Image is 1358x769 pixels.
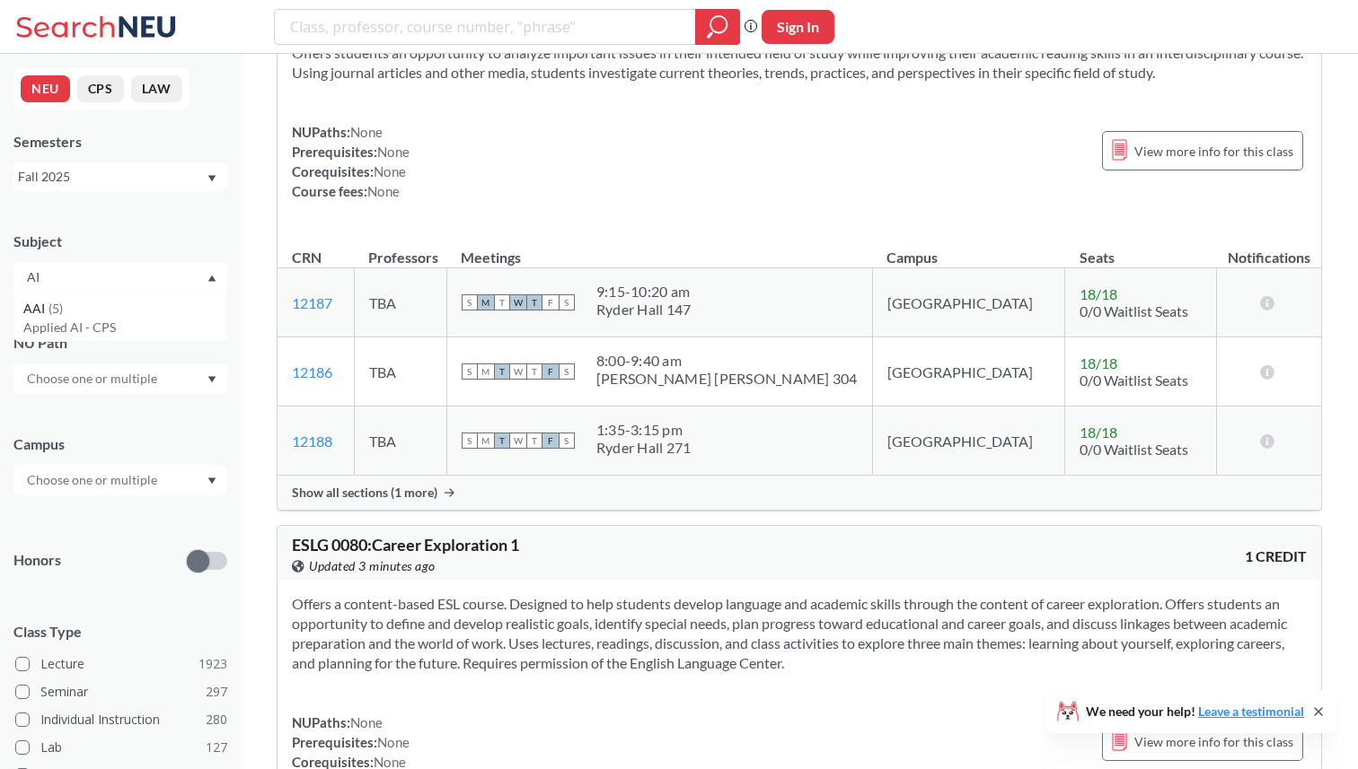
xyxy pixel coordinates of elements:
[695,9,740,45] div: magnifying glass
[13,162,227,191] div: Fall 2025Dropdown arrow
[494,363,510,380] span: T
[1217,230,1321,268] th: Notifications
[526,433,542,449] span: T
[707,14,728,39] svg: magnifying glass
[872,406,1064,476] td: [GEOGRAPHIC_DATA]
[1080,302,1188,319] span: 0/0 Waitlist Seats
[596,370,858,388] div: [PERSON_NAME] [PERSON_NAME] 304
[367,183,400,199] span: None
[1245,546,1307,566] span: 1 CREDIT
[1086,705,1304,718] span: We need your help!
[278,476,1321,510] div: Show all sections (1 more)
[542,363,559,380] span: F
[15,652,227,676] label: Lecture
[350,714,383,730] span: None
[15,680,227,703] label: Seminar
[288,12,683,42] input: Class, professor, course number, "phrase"
[15,736,227,759] label: Lab
[1080,285,1117,302] span: 18 / 18
[354,406,446,476] td: TBA
[1080,371,1188,389] span: 0/0 Waitlist Seats
[354,230,446,268] th: Professors
[462,433,478,449] span: S
[13,232,227,251] div: Subject
[23,319,226,336] p: Applied AI - CPS
[21,75,70,102] button: NEU
[1198,703,1304,719] a: Leave a testimonial
[18,469,169,491] input: Choose one or multiple
[526,294,542,310] span: T
[1134,730,1293,753] span: View more info for this class
[446,230,872,268] th: Meetings
[18,167,206,187] div: Fall 2025
[526,363,542,380] span: T
[13,363,227,394] div: Dropdown arrow
[309,556,436,576] span: Updated 3 minutes ago
[1080,424,1117,441] span: 18 / 18
[478,433,494,449] span: M
[206,682,227,702] span: 297
[559,433,575,449] span: S
[13,333,227,353] div: NU Path
[198,654,227,674] span: 1923
[48,301,63,316] span: ( 5 )
[478,294,494,310] span: M
[596,301,692,319] div: Ryder Hall 147
[596,283,692,301] div: 9:15 - 10:20 am
[462,294,478,310] span: S
[13,434,227,454] div: Campus
[13,550,61,571] p: Honors
[292,248,322,267] div: CRN
[13,132,227,152] div: Semesters
[542,294,559,310] span: F
[596,421,692,439] div: 1:35 - 3:15 pm
[13,262,227,293] div: Dropdown arrowAAI(5)Applied AI - CPS
[494,294,510,310] span: T
[354,268,446,337] td: TBA
[207,477,216,485] svg: Dropdown arrow
[494,433,510,449] span: T
[292,485,437,501] span: Show all sections (1 more)
[15,708,227,731] label: Individual Instruction
[1134,140,1293,162] span: View more info for this class
[478,363,494,380] span: M
[131,75,182,102] button: LAW
[207,275,216,282] svg: Dropdown arrow
[23,299,48,319] span: AAI
[559,294,575,310] span: S
[292,122,410,201] div: NUPaths: Prerequisites: Corequisites: Course fees:
[13,465,227,495] div: Dropdown arrow
[1080,441,1188,458] span: 0/0 Waitlist Seats
[510,433,526,449] span: W
[354,337,446,406] td: TBA
[292,43,1307,83] section: Offers students an opportunity to analyze important issues in their intended field of study while...
[377,144,410,160] span: None
[206,738,227,757] span: 127
[207,376,216,383] svg: Dropdown arrow
[872,268,1064,337] td: [GEOGRAPHIC_DATA]
[1065,230,1217,268] th: Seats
[872,337,1064,406] td: [GEOGRAPHIC_DATA]
[18,368,169,389] input: Choose one or multiple
[596,439,692,457] div: Ryder Hall 271
[292,294,332,311] a: 12187
[762,10,834,44] button: Sign In
[462,363,478,380] span: S
[559,363,575,380] span: S
[350,124,383,140] span: None
[542,433,559,449] span: F
[292,363,332,380] a: 12186
[77,75,124,102] button: CPS
[18,267,169,288] input: Choose one or multiple
[872,230,1064,268] th: Campus
[207,175,216,182] svg: Dropdown arrow
[510,294,526,310] span: W
[292,594,1307,673] section: Offers a content-based ESL course. Designed to help students develop language and academic skills...
[377,734,410,750] span: None
[596,352,858,370] div: 8:00 - 9:40 am
[292,433,332,450] a: 12188
[510,363,526,380] span: W
[206,710,227,730] span: 280
[374,163,406,179] span: None
[292,535,519,555] span: ESLG 0080 : Career Exploration 1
